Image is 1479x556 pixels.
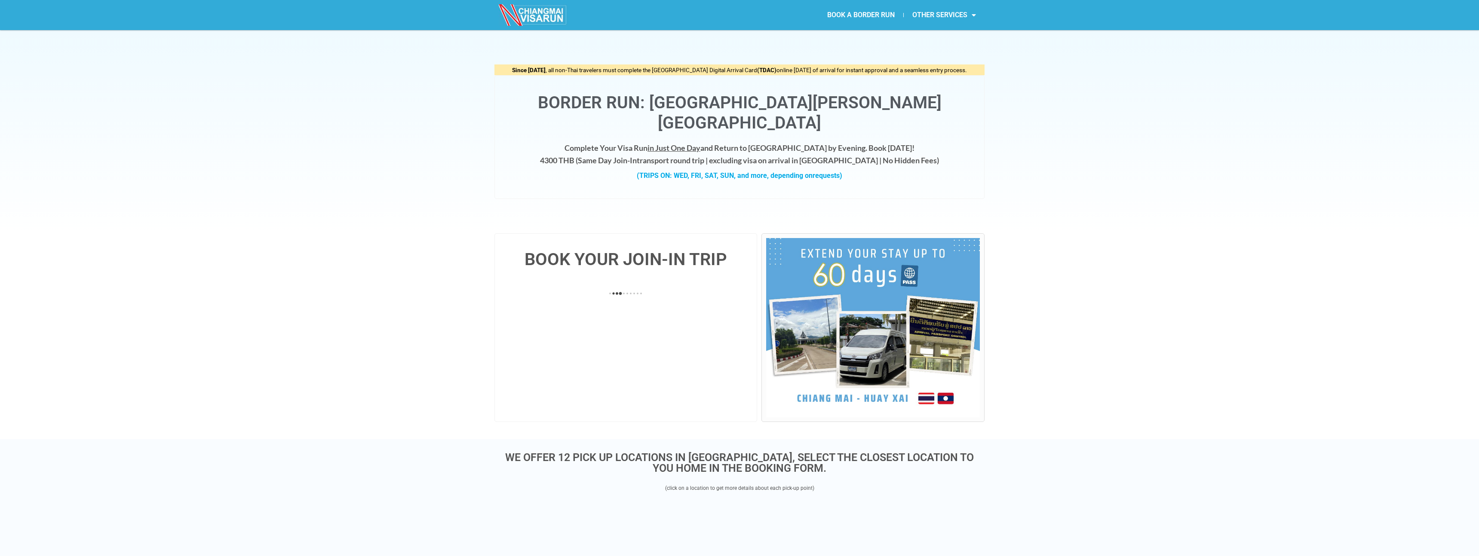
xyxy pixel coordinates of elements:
h4: Complete Your Visa Run and Return to [GEOGRAPHIC_DATA] by Evening. Book [DATE]! 4300 THB ( transp... [503,142,976,167]
strong: (TRIPS ON: WED, FRI, SAT, SUN, and more, depending on [637,171,842,180]
a: OTHER SERVICES [904,5,985,25]
span: requests) [813,171,842,180]
span: (click on a location to get more details about each pick-up point) [665,485,814,491]
h4: BOOK YOUR JOIN-IN TRIP [503,251,748,268]
strong: (TDAC) [757,67,776,73]
span: in Just One Day [647,143,700,153]
h3: WE OFFER 12 PICK UP LOCATIONS IN [GEOGRAPHIC_DATA], SELECT THE CLOSEST LOCATION TO YOU HOME IN TH... [499,452,980,474]
strong: Since [DATE] [512,67,546,73]
nav: Menu [739,5,985,25]
h1: Border Run: [GEOGRAPHIC_DATA][PERSON_NAME][GEOGRAPHIC_DATA] [503,93,976,133]
strong: Same Day Join-In [578,156,637,165]
a: BOOK A BORDER RUN [819,5,903,25]
span: , all non-Thai travelers must complete the [GEOGRAPHIC_DATA] Digital Arrival Card online [DATE] o... [512,67,967,73]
